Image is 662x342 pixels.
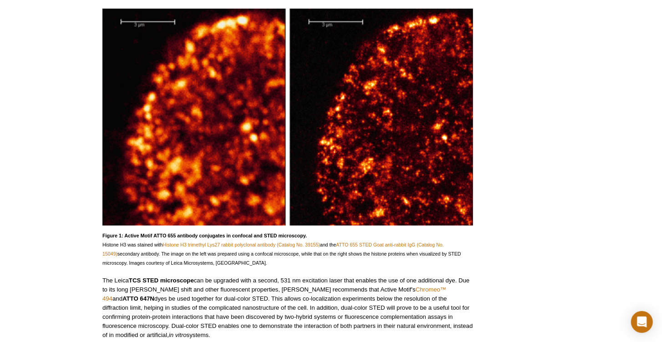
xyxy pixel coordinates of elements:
a: Histone H3 trimethyl Lys27 rabbit polyclonal antibody (Catalog No. 39155) [163,242,321,247]
h5: Figure 1: Active Motif ATTO 655 antibody conjugates in confocal and STED microscopy. [102,228,473,240]
strong: ATTO 647N [122,295,154,302]
img: Confocal and STED microscopy images of cells stained with Histone H3 trimethyl Lys27 rabbit polyc... [102,9,473,225]
em: in vitro [169,332,187,338]
p: The Leica can be upgraded with a second, 531 nm excitation laser that enables the use of one addi... [102,276,473,340]
div: Open Intercom Messenger [631,311,653,333]
strong: TCS STED microscope [129,277,194,284]
span: Histone H3 was stained with and the secondary antibody. The image on the left was prepared using ... [102,242,461,266]
a: ATTO 655 STED Goat anti-rabbit IgG (Catalog No. 15049) [102,242,444,256]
